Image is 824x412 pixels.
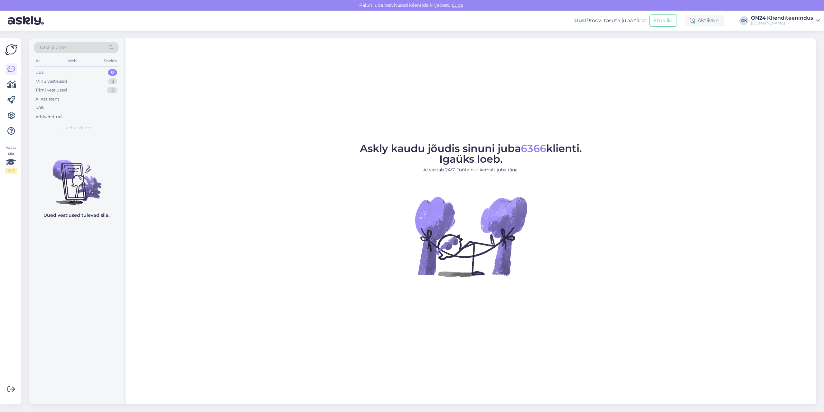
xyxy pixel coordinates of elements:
[29,148,124,206] img: No chats
[360,167,582,173] p: AI vastab 24/7. Tööta nutikamalt juba täna.
[35,69,44,76] div: Uus
[751,15,820,26] a: ON24 Klienditeenindus[DOMAIN_NAME]
[649,14,677,27] button: Emailid
[40,44,66,51] span: Otsi kliente
[34,57,42,65] div: All
[5,145,17,174] div: Vaata siia
[5,43,17,56] img: Askly Logo
[751,15,813,21] div: ON24 Klienditeenindus
[574,17,586,24] b: Uus!
[35,96,59,102] div: AI Assistent
[574,17,647,24] div: Proovi tasuta juba täna:
[685,15,724,26] div: Aktiivne
[35,78,67,85] div: Minu vestlused
[108,78,117,85] div: 8
[35,87,67,93] div: Tiimi vestlused
[35,114,62,120] div: Arhiveeritud
[5,168,17,174] div: 2 / 3
[43,212,109,219] p: Uued vestlused tulevad siia.
[751,21,813,26] div: [DOMAIN_NAME]
[739,16,748,25] div: OK
[61,125,91,131] span: Uued vestlused
[108,69,117,76] div: 0
[35,105,45,111] div: Kõik
[107,87,117,93] div: 12
[360,142,582,165] span: Askly kaudu jõudis sinuni juba klienti. Igaüks loeb.
[413,178,529,294] img: No Chat active
[450,2,465,8] span: Luba
[67,57,78,65] div: Web
[521,142,546,155] span: 6366
[103,57,118,65] div: Socials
